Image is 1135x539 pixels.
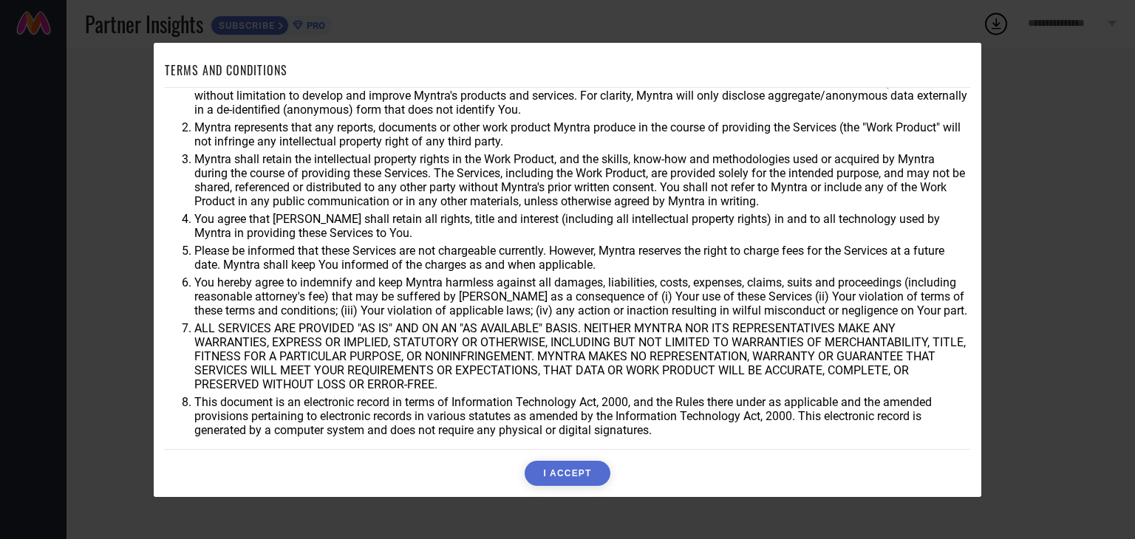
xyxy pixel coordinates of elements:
[194,152,970,208] li: Myntra shall retain the intellectual property rights in the Work Product, and the skills, know-ho...
[194,321,970,391] li: ALL SERVICES ARE PROVIDED "AS IS" AND ON AN "AS AVAILABLE" BASIS. NEITHER MYNTRA NOR ITS REPRESEN...
[525,461,610,486] button: I ACCEPT
[194,395,970,437] li: This document is an electronic record in terms of Information Technology Act, 2000, and the Rules...
[194,212,970,240] li: You agree that [PERSON_NAME] shall retain all rights, title and interest (including all intellect...
[194,275,970,317] li: You hereby agree to indemnify and keep Myntra harmless against all damages, liabilities, costs, e...
[194,244,970,272] li: Please be informed that these Services are not chargeable currently. However, Myntra reserves the...
[194,75,970,117] li: You agree that Myntra may use aggregate and anonymized data for any business purpose during or af...
[194,120,970,148] li: Myntra represents that any reports, documents or other work product Myntra produce in the course ...
[165,61,287,79] h1: TERMS AND CONDITIONS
